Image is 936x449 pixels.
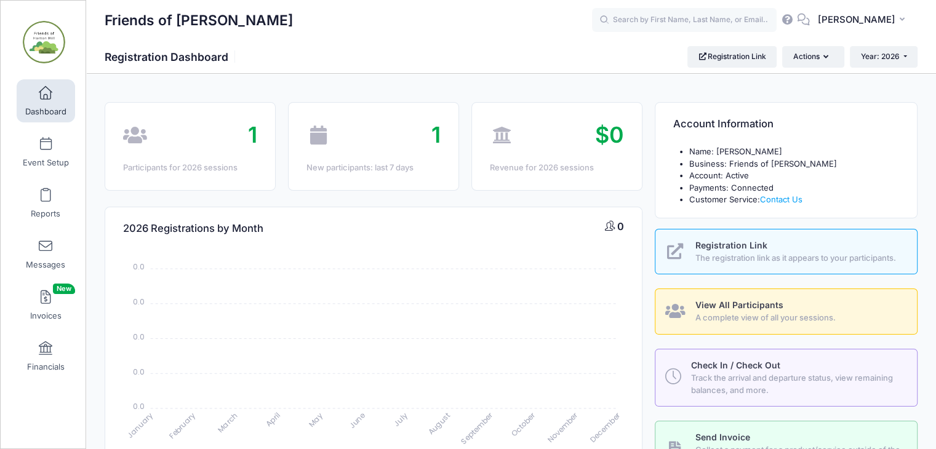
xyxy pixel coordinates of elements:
tspan: May [306,410,325,429]
img: Friends of Horton Hill [21,19,67,65]
tspan: 0.0 [133,366,145,376]
tspan: August [426,410,452,437]
span: A complete view of all your sessions. [695,312,903,324]
a: Dashboard [17,79,75,122]
a: Registration Link [687,46,777,67]
tspan: March [215,410,240,434]
span: Registration Link [695,240,767,250]
span: New [53,284,75,294]
tspan: September [458,410,495,446]
a: Friends of Horton Hill [1,13,87,71]
li: Business: Friends of [PERSON_NAME] [689,158,899,170]
a: Reports [17,181,75,224]
button: Actions [782,46,844,67]
span: Messages [26,260,65,270]
span: Year: 2026 [861,52,900,61]
tspan: 0.0 [133,401,145,411]
li: Customer Service: [689,194,899,206]
a: InvoicesNew [17,284,75,327]
div: Revenue for 2026 sessions [490,162,624,174]
span: Event Setup [23,157,69,168]
a: Event Setup [17,130,75,173]
span: Track the arrival and departure status, view remaining balances, and more. [691,372,903,396]
tspan: 0.0 [133,331,145,341]
tspan: December [588,410,623,445]
span: Financials [27,362,65,372]
span: $0 [595,121,624,148]
tspan: February [167,410,197,440]
tspan: June [347,410,367,430]
button: Year: 2026 [850,46,918,67]
a: Contact Us [760,194,802,204]
tspan: January [125,410,155,440]
span: Invoices [30,311,62,321]
a: Check In / Check Out Track the arrival and departure status, view remaining balances, and more. [655,349,918,407]
span: [PERSON_NAME] [818,13,895,26]
h1: Registration Dashboard [105,50,239,63]
h4: 2026 Registrations by Month [123,211,263,246]
span: View All Participants [695,300,783,310]
span: Check In / Check Out [691,360,780,370]
h4: Account Information [673,107,774,142]
span: The registration link as it appears to your participants. [695,252,903,264]
a: Registration Link The registration link as it appears to your participants. [655,229,918,275]
span: Reports [31,209,60,219]
span: 1 [431,121,441,148]
div: New participants: last 7 days [306,162,441,174]
li: Name: [PERSON_NAME] [689,146,899,158]
a: View All Participants A complete view of all your sessions. [655,288,918,335]
li: Payments: Connected [689,182,899,194]
li: Account: Active [689,170,899,182]
tspan: 0.0 [133,261,145,272]
tspan: November [545,410,580,445]
h1: Friends of [PERSON_NAME] [105,6,293,34]
span: 0 [617,220,624,232]
tspan: July [391,410,410,429]
tspan: October [509,410,538,439]
button: [PERSON_NAME] [810,6,918,34]
a: Messages [17,232,75,276]
span: Dashboard [25,106,66,117]
input: Search by First Name, Last Name, or Email... [592,8,777,33]
tspan: April [263,410,282,428]
span: Send Invoice [695,432,750,442]
span: 1 [248,121,257,148]
a: Financials [17,335,75,378]
div: Participants for 2026 sessions [123,162,257,174]
tspan: 0.0 [133,296,145,307]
